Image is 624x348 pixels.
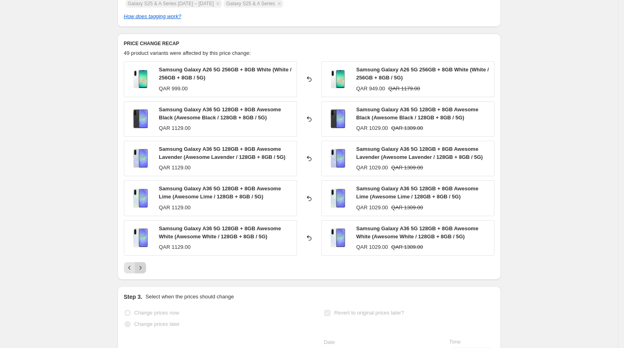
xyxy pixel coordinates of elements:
[326,186,350,210] img: SM-A366BLGPMEA-Galaxy-A36-5G-Awesome-Lime-8GB-128GB-OP_faa25148-e82d-46ea-8fd9-720b53478c8b_80x.jpg
[128,67,153,91] img: SM-A266BZWIMEA-Galaxy-A26-5G-White6GB-128GB-OP_461f1d43-9a1c-434a-b7a3-c36a327e1db7_80x.jpg
[326,226,350,250] img: SM-A366BZAMMEA-Galaxy-A36-5G-Awesome-White6GB-128GB-OP_67c56659-297e-44ce-abb3-6088957f68f9_80x.jpg
[356,164,388,172] div: QAR 1029.00
[128,146,153,171] img: SM-A366BLVMMEA-Galaxy-A36-5GAwesome-Lavender6GB-128GB-OP_82345ffb-1e57-4f57-9fe7-3ed7564d765f_80x...
[391,204,423,212] strike: QAR 1309.00
[326,146,350,171] img: SM-A366BLVMMEA-Galaxy-A36-5GAwesome-Lavender6GB-128GB-OP_82345ffb-1e57-4f57-9fe7-3ed7564d765f_80x...
[391,124,423,132] strike: QAR 1309.00
[391,243,423,251] strike: QAR 1309.00
[356,67,489,81] span: Samsung Galaxy A26 5G 256GB + 8GB White (White / 256GB + 8GB / 5G)
[159,164,191,172] div: QAR 1129.00
[124,50,251,56] span: 49 product variants were affected by this price change:
[134,310,179,316] span: Change prices now
[124,13,181,19] a: How does tagging work?
[356,124,388,132] div: QAR 1029.00
[124,293,142,301] h2: Step 3.
[135,262,146,273] button: Next
[449,339,461,345] span: Time
[391,164,423,172] strike: QAR 1309.00
[159,67,292,81] span: Samsung Galaxy A26 5G 256GB + 8GB White (White / 256GB + 8GB / 5G)
[159,243,191,251] div: QAR 1129.00
[356,185,479,200] span: Samsung Galaxy A36 5G 128GB + 8GB Awesome Lime (Awesome Lime / 128GB + 8GB / 5G)
[356,243,388,251] div: QAR 1029.00
[159,225,281,240] span: Samsung Galaxy A36 5G 128GB + 8GB Awesome White (Awesome White / 128GB + 8GB / 5G)
[356,85,385,93] div: QAR 949.00
[388,85,420,93] strike: QAR 1179.00
[326,67,350,91] img: SM-A266BZWIMEA-Galaxy-A26-5G-White6GB-128GB-OP_461f1d43-9a1c-434a-b7a3-c36a327e1db7_80x.jpg
[124,262,146,273] nav: Pagination
[134,321,180,327] span: Change prices later
[326,107,350,131] img: SM-A366BZKPMEA-Galaxy-A36-5G-Awesome-Black-8GB-128GB-OP_39aa2ef1-c709-4b43-b63e-c127b38e4a10_80x.jpg
[334,310,404,316] span: Revert to original prices later?
[159,146,286,160] span: Samsung Galaxy A36 5G 128GB + 8GB Awesome Lavender (Awesome Lavender / 128GB + 8GB / 5G)
[145,293,234,301] p: Select when the prices should change
[356,146,483,160] span: Samsung Galaxy A36 5G 128GB + 8GB Awesome Lavender (Awesome Lavender / 128GB + 8GB / 5G)
[356,225,479,240] span: Samsung Galaxy A36 5G 128GB + 8GB Awesome White (Awesome White / 128GB + 8GB / 5G)
[128,186,153,210] img: SM-A366BLGPMEA-Galaxy-A36-5G-Awesome-Lime-8GB-128GB-OP_faa25148-e82d-46ea-8fd9-720b53478c8b_80x.jpg
[159,85,188,93] div: QAR 999.00
[159,106,281,121] span: Samsung Galaxy A36 5G 128GB + 8GB Awesome Black (Awesome Black / 128GB + 8GB / 5G)
[324,339,335,345] span: Date
[159,204,191,212] div: QAR 1129.00
[128,226,153,250] img: SM-A366BZAMMEA-Galaxy-A36-5G-Awesome-White6GB-128GB-OP_67c56659-297e-44ce-abb3-6088957f68f9_80x.jpg
[356,106,479,121] span: Samsung Galaxy A36 5G 128GB + 8GB Awesome Black (Awesome Black / 128GB + 8GB / 5G)
[124,40,494,47] h6: PRICE CHANGE RECAP
[128,107,153,131] img: SM-A366BZKPMEA-Galaxy-A36-5G-Awesome-Black-8GB-128GB-OP_39aa2ef1-c709-4b43-b63e-c127b38e4a10_80x.jpg
[159,185,281,200] span: Samsung Galaxy A36 5G 128GB + 8GB Awesome Lime (Awesome Lime / 128GB + 8GB / 5G)
[159,124,191,132] div: QAR 1129.00
[124,262,135,273] button: Previous
[356,204,388,212] div: QAR 1029.00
